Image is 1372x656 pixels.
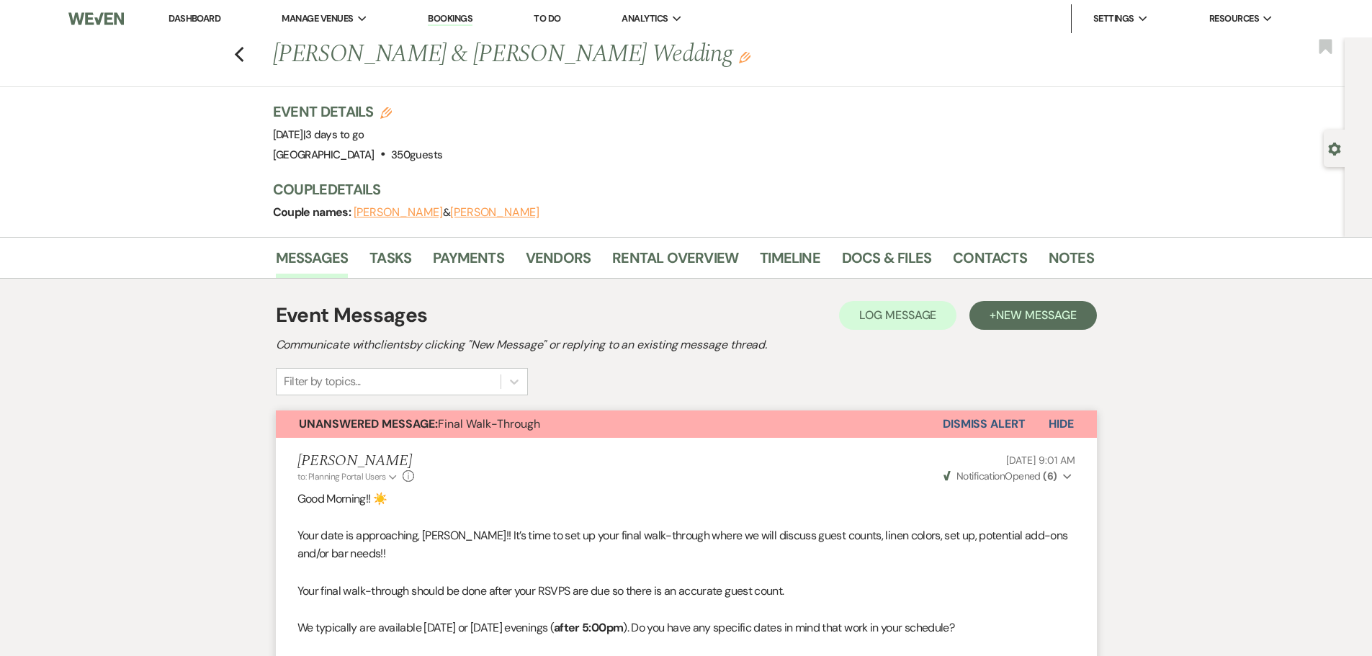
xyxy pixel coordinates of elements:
span: Log Message [859,307,936,323]
span: [DATE] [273,127,364,142]
span: We typically are available [DATE] or [DATE] evenings ( [297,620,554,635]
button: Open lead details [1328,141,1341,155]
h3: Couple Details [273,179,1080,199]
strong: ( 6 ) [1043,469,1057,482]
div: Filter by topics... [284,373,361,390]
button: +New Message [969,301,1096,330]
span: Resources [1209,12,1259,26]
a: Vendors [526,246,591,278]
h1: Event Messages [276,300,428,331]
span: 3 days to go [305,127,364,142]
h5: [PERSON_NAME] [297,452,415,470]
span: Final Walk-Through [299,416,540,431]
a: Payments [433,246,504,278]
span: Manage Venues [282,12,353,26]
button: [PERSON_NAME] [354,207,443,218]
button: to: Planning Portal Users [297,470,400,483]
button: Log Message [839,301,956,330]
span: Settings [1093,12,1134,26]
span: ). Do you have any specific dates in mind that work in your schedule? [623,620,954,635]
strong: Unanswered Message: [299,416,438,431]
span: Hide [1049,416,1074,431]
a: Dashboard [169,12,220,24]
span: Notification [956,469,1005,482]
span: & [354,205,539,220]
img: Weven Logo [68,4,123,34]
button: Edit [739,50,750,63]
span: Couple names: [273,205,354,220]
a: Bookings [428,12,472,26]
span: [DATE] 9:01 AM [1006,454,1075,467]
a: Tasks [369,246,411,278]
a: Contacts [953,246,1027,278]
a: Rental Overview [612,246,738,278]
span: Your final walk-through should be done after your RSVPS are due so there is an accurate guest count. [297,583,784,598]
button: NotificationOpened (6) [941,469,1075,484]
span: | [303,127,364,142]
span: 350 guests [391,148,442,162]
span: to: Planning Portal Users [297,471,386,482]
a: To Do [534,12,560,24]
p: Good Morning!! ☀️ [297,490,1075,508]
span: Opened [943,469,1057,482]
a: Messages [276,246,349,278]
span: Your date is approaching, [PERSON_NAME]!! It’s time to set up your final walk-through where we wi... [297,528,1068,562]
strong: after 5:00pm [554,620,623,635]
button: [PERSON_NAME] [450,207,539,218]
span: [GEOGRAPHIC_DATA] [273,148,375,162]
a: Docs & Files [842,246,931,278]
h3: Event Details [273,102,443,122]
span: New Message [996,307,1076,323]
span: Analytics [622,12,668,26]
a: Timeline [760,246,820,278]
button: Hide [1026,410,1097,438]
a: Notes [1049,246,1094,278]
h2: Communicate with clients by clicking "New Message" or replying to an existing message thread. [276,336,1097,354]
button: Unanswered Message:Final Walk-Through [276,410,943,438]
button: Dismiss Alert [943,410,1026,438]
h1: [PERSON_NAME] & [PERSON_NAME] Wedding [273,37,918,72]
